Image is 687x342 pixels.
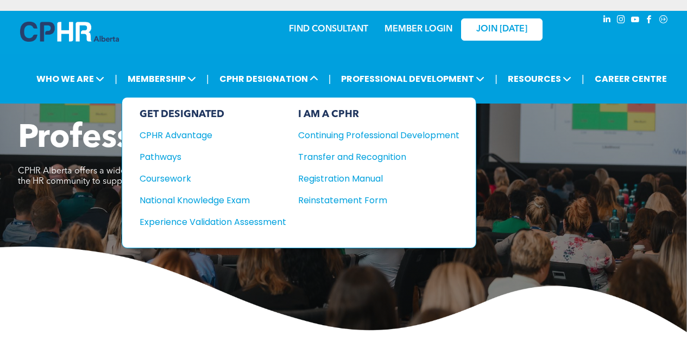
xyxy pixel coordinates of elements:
div: Experience Validation Assessment [140,215,272,229]
span: WHO WE ARE [33,69,108,89]
li: | [115,68,117,90]
span: CPHR Alberta offers a wide range of events for our members and the HR community to support your p... [18,167,275,186]
li: | [495,68,497,90]
div: Reinstatement Form [298,193,443,207]
a: instagram [615,14,627,28]
a: Pathways [140,150,286,164]
div: National Knowledge Exam [140,193,272,207]
a: Continuing Professional Development [298,128,459,142]
div: Transfer and Recognition [298,150,443,164]
a: youtube [629,14,641,28]
span: Professional Development [18,122,434,155]
a: JOIN [DATE] [461,18,543,41]
div: Pathways [140,150,272,164]
a: Transfer and Recognition [298,150,459,164]
span: JOIN [DATE] [476,24,527,35]
a: Experience Validation Assessment [140,215,286,229]
a: MEMBER LOGIN [385,25,452,34]
a: FIND CONSULTANT [289,25,368,34]
img: A blue and white logo for cp alberta [20,22,119,42]
a: Coursework [140,172,286,185]
div: GET DESIGNATED [140,108,286,120]
a: CAREER CENTRE [591,69,670,89]
a: Social network [658,14,670,28]
a: National Knowledge Exam [140,193,286,207]
li: | [582,68,584,90]
span: MEMBERSHIP [124,69,199,89]
a: Registration Manual [298,172,459,185]
div: Registration Manual [298,172,443,185]
a: Reinstatement Form [298,193,459,207]
a: CPHR Advantage [140,128,286,142]
a: facebook [644,14,656,28]
span: PROFESSIONAL DEVELOPMENT [338,69,488,89]
span: CPHR DESIGNATION [216,69,322,89]
div: Coursework [140,172,272,185]
div: Continuing Professional Development [298,128,443,142]
a: linkedin [601,14,613,28]
div: CPHR Advantage [140,128,272,142]
div: I AM A CPHR [298,108,459,120]
span: RESOURCES [505,69,575,89]
li: | [329,68,331,90]
li: | [206,68,209,90]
